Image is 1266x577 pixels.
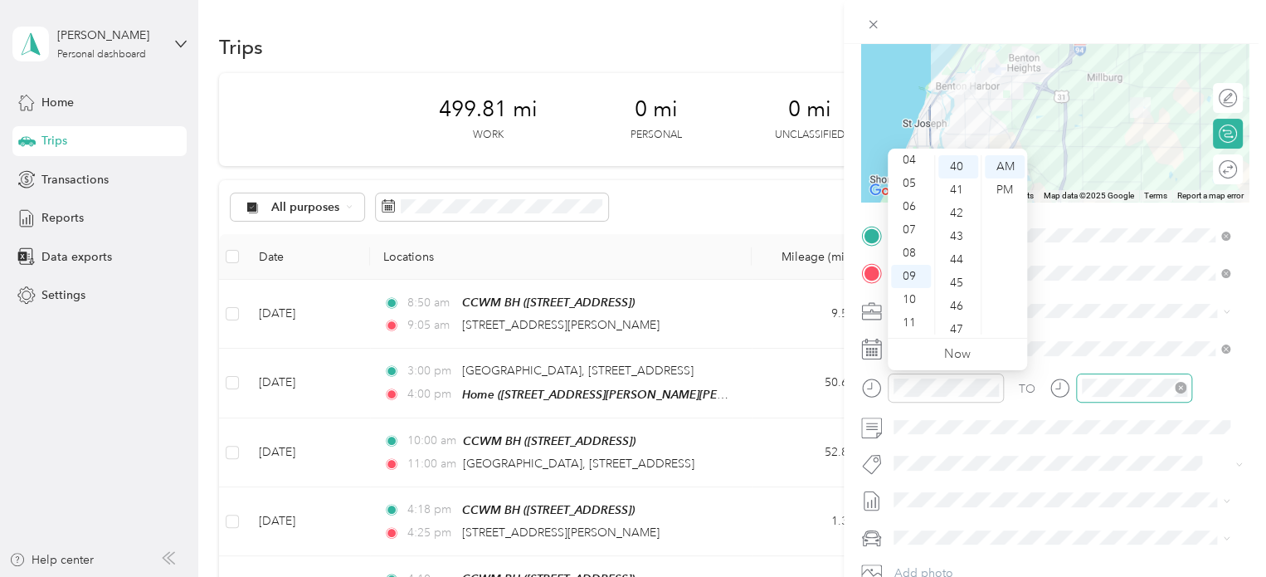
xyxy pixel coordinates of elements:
[891,288,931,311] div: 10
[891,311,931,335] div: 11
[938,178,978,202] div: 41
[1044,191,1134,200] span: Map data ©2025 Google
[891,195,931,218] div: 06
[891,242,931,265] div: 08
[938,318,978,341] div: 47
[891,172,931,195] div: 05
[944,346,971,362] a: Now
[938,271,978,295] div: 45
[1175,382,1186,394] span: close-circle
[891,218,931,242] div: 07
[985,178,1025,202] div: PM
[891,149,931,172] div: 04
[1177,191,1244,200] a: Report a map error
[865,180,920,202] a: Open this area in Google Maps (opens a new window)
[938,202,978,225] div: 42
[938,248,978,271] div: 44
[938,155,978,178] div: 40
[1173,484,1266,577] iframe: Everlance-gr Chat Button Frame
[938,225,978,248] div: 43
[938,295,978,318] div: 46
[985,155,1025,178] div: AM
[1144,191,1167,200] a: Terms (opens in new tab)
[865,180,920,202] img: Google
[891,265,931,288] div: 09
[1019,380,1035,398] div: TO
